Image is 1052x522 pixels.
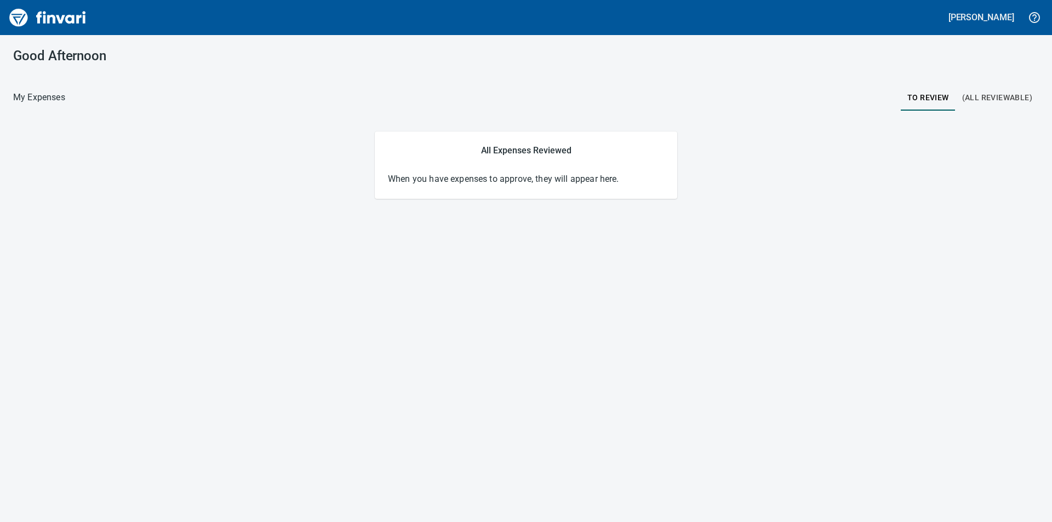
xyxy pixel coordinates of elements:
[388,173,664,186] p: When you have expenses to approve, they will appear here.
[7,4,89,31] img: Finvari
[13,91,65,104] nav: breadcrumb
[946,9,1017,26] button: [PERSON_NAME]
[948,12,1014,23] h5: [PERSON_NAME]
[13,91,65,104] p: My Expenses
[13,48,338,64] h3: Good Afternoon
[907,91,949,105] span: To Review
[388,145,664,156] h5: All Expenses Reviewed
[962,91,1032,105] span: (All Reviewable)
